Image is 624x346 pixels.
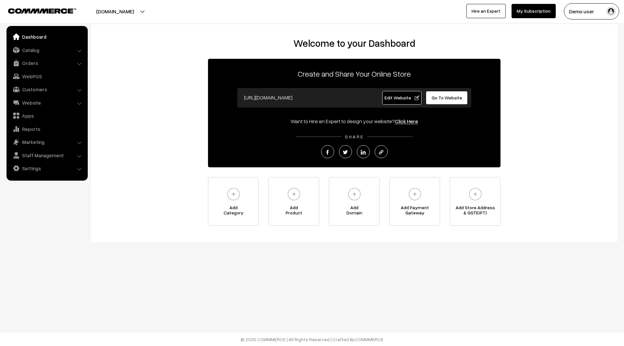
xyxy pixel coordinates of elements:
[208,68,500,80] p: Create and Share Your Online Store
[8,136,85,148] a: Marketing
[269,205,319,218] span: Add Product
[8,110,85,122] a: Apps
[389,177,440,226] a: Add PaymentGateway
[406,185,424,203] img: plus.svg
[97,37,611,49] h2: Welcome to your Dashboard
[466,185,484,203] img: plus.svg
[329,177,380,226] a: AddDomain
[450,177,500,226] a: Add Store Address& GST(OPT)
[208,177,259,226] a: AddCategory
[8,97,85,109] a: Website
[73,3,157,19] button: [DOMAIN_NAME]
[512,4,556,18] a: My Subscription
[426,91,468,105] a: Go To Website
[382,91,422,105] a: Edit Website
[268,177,319,226] a: AddProduct
[225,185,242,203] img: plus.svg
[466,4,506,18] a: Hire an Expert
[390,205,440,218] span: Add Payment Gateway
[8,123,85,135] a: Reports
[329,205,379,218] span: Add Domain
[285,185,303,203] img: plus.svg
[208,117,500,125] div: Want to Hire an Expert to design your website?
[606,6,616,16] img: user
[8,70,85,82] a: WebPOS
[395,118,418,124] a: Click Here
[8,83,85,95] a: Customers
[345,185,363,203] img: plus.svg
[8,31,85,43] a: Dashboard
[8,57,85,69] a: Orders
[8,8,76,13] img: COMMMERCE
[8,6,65,14] a: COMMMERCE
[342,134,367,139] span: SHARE
[8,149,85,161] a: Staff Management
[208,205,258,218] span: Add Category
[450,205,500,218] span: Add Store Address & GST(OPT)
[432,95,462,100] span: Go To Website
[8,44,85,56] a: Catalog
[8,162,85,174] a: Settings
[384,95,419,100] span: Edit Website
[355,337,383,342] a: COMMMERCE
[564,3,619,19] button: Demo user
